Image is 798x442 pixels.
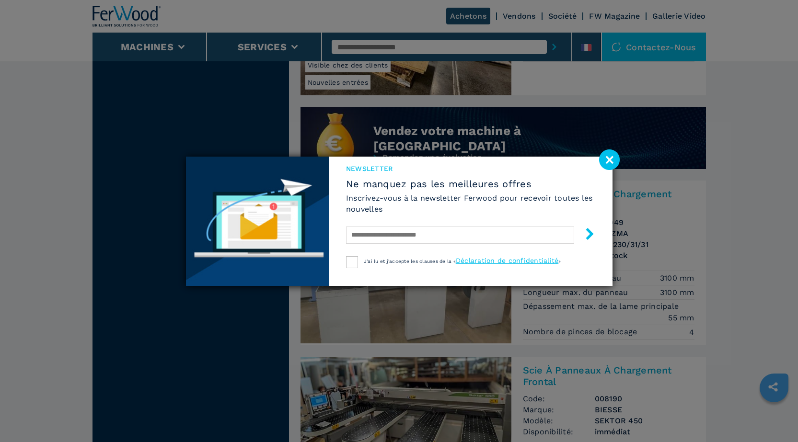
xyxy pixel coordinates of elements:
[456,257,559,264] a: Déclaration de confidentialité
[346,193,596,215] h6: Inscrivez-vous à la newsletter Ferwood pour recevoir toutes les nouvelles
[574,224,596,247] button: submit-button
[346,178,596,190] span: Ne manquez pas les meilleures offres
[558,259,561,264] span: »
[346,164,596,173] span: Newsletter
[364,259,456,264] span: J'ai lu et j'accepte les clauses de la «
[186,157,329,286] img: Newsletter image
